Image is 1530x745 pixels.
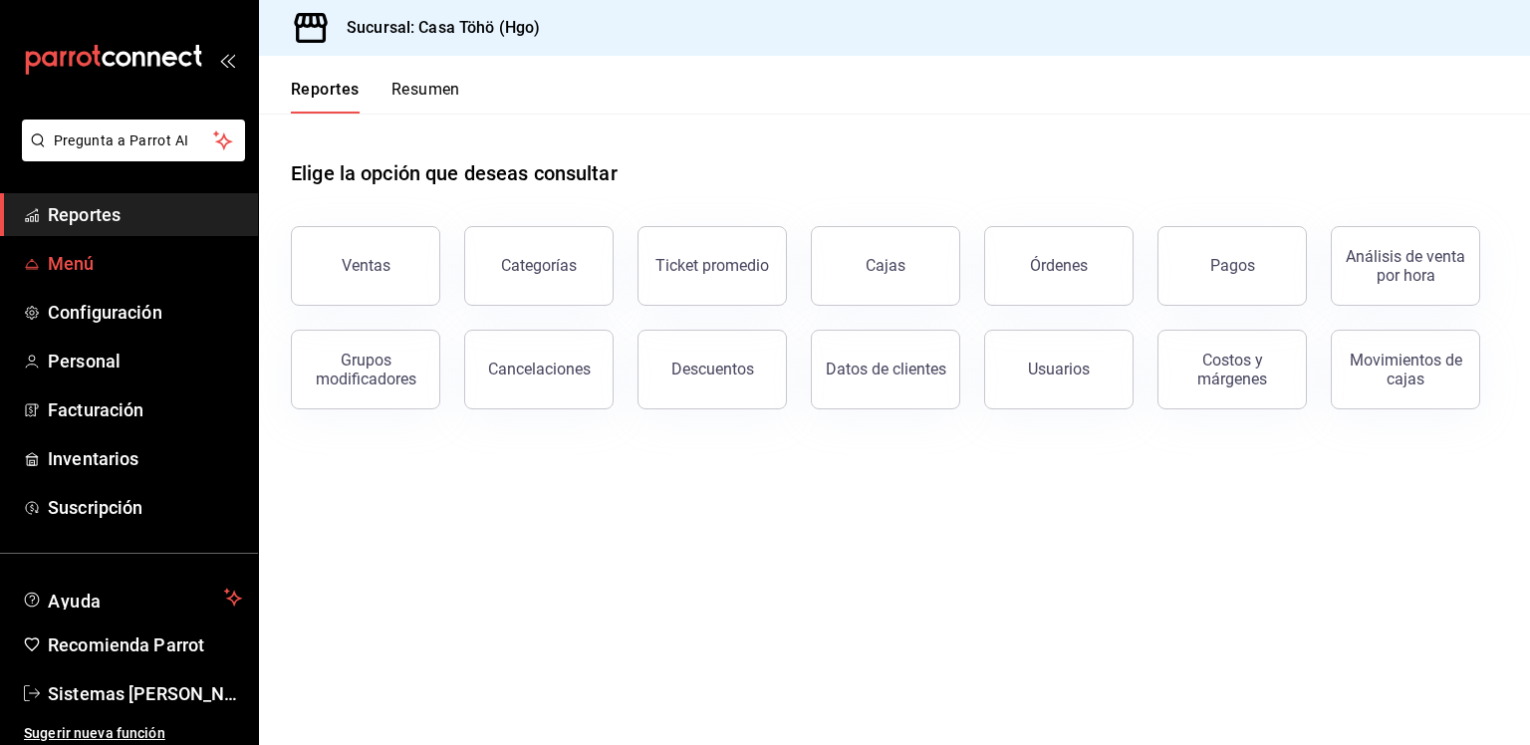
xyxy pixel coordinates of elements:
button: Grupos modificadores [291,330,440,409]
div: Descuentos [671,360,754,378]
button: Movimientos de cajas [1331,330,1480,409]
button: Reportes [291,80,360,114]
div: Ventas [342,256,390,275]
div: Cancelaciones [488,360,591,378]
button: Resumen [391,80,460,114]
button: Órdenes [984,226,1134,306]
div: navigation tabs [291,80,460,114]
div: Categorías [501,256,577,275]
span: Inventarios [48,445,242,472]
button: Categorías [464,226,614,306]
span: Sugerir nueva función [24,723,242,744]
button: Cancelaciones [464,330,614,409]
span: Recomienda Parrot [48,631,242,658]
button: Pregunta a Parrot AI [22,120,245,161]
button: Ventas [291,226,440,306]
a: Cajas [811,226,960,306]
button: Descuentos [637,330,787,409]
span: Suscripción [48,494,242,521]
div: Órdenes [1030,256,1088,275]
span: Reportes [48,201,242,228]
div: Datos de clientes [826,360,946,378]
button: Ticket promedio [637,226,787,306]
div: Ticket promedio [655,256,769,275]
span: Personal [48,348,242,374]
div: Usuarios [1028,360,1090,378]
button: Datos de clientes [811,330,960,409]
span: Sistemas [PERSON_NAME] [48,680,242,707]
div: Movimientos de cajas [1344,351,1467,388]
span: Pregunta a Parrot AI [54,130,214,151]
button: Pagos [1157,226,1307,306]
div: Costos y márgenes [1170,351,1294,388]
div: Análisis de venta por hora [1344,247,1467,285]
button: open_drawer_menu [219,52,235,68]
button: Costos y márgenes [1157,330,1307,409]
button: Análisis de venta por hora [1331,226,1480,306]
button: Usuarios [984,330,1134,409]
a: Pregunta a Parrot AI [14,144,245,165]
span: Ayuda [48,586,216,610]
div: Cajas [866,254,906,278]
span: Configuración [48,299,242,326]
div: Pagos [1210,256,1255,275]
span: Menú [48,250,242,277]
h1: Elige la opción que deseas consultar [291,158,618,188]
span: Facturación [48,396,242,423]
h3: Sucursal: Casa Töhö (Hgo) [331,16,540,40]
div: Grupos modificadores [304,351,427,388]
